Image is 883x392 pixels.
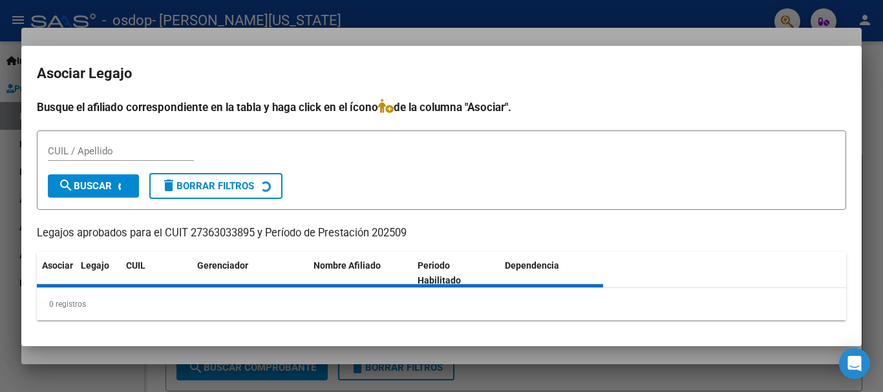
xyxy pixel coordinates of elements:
span: Gerenciador [197,260,248,271]
datatable-header-cell: Dependencia [500,252,604,294]
div: 0 registros [37,288,846,320]
span: Asociar [42,260,73,271]
mat-icon: delete [161,178,176,193]
div: Open Intercom Messenger [839,348,870,379]
h4: Busque el afiliado correspondiente en la tabla y haga click en el ícono de la columna "Asociar". [37,99,846,116]
span: Nombre Afiliado [314,260,381,271]
button: Borrar Filtros [149,173,282,199]
datatable-header-cell: CUIL [121,252,192,294]
datatable-header-cell: Periodo Habilitado [412,252,500,294]
button: Buscar [48,174,139,198]
datatable-header-cell: Gerenciador [192,252,308,294]
datatable-header-cell: Nombre Afiliado [308,252,412,294]
span: Borrar Filtros [161,180,254,192]
p: Legajos aprobados para el CUIT 27363033895 y Período de Prestación 202509 [37,225,846,242]
span: Dependencia [505,260,559,271]
span: Periodo Habilitado [418,260,461,285]
span: Legajo [81,260,109,271]
datatable-header-cell: Legajo [76,252,121,294]
span: Buscar [58,180,112,192]
h2: Asociar Legajo [37,61,846,86]
mat-icon: search [58,178,74,193]
span: CUIL [126,260,145,271]
datatable-header-cell: Asociar [37,252,76,294]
